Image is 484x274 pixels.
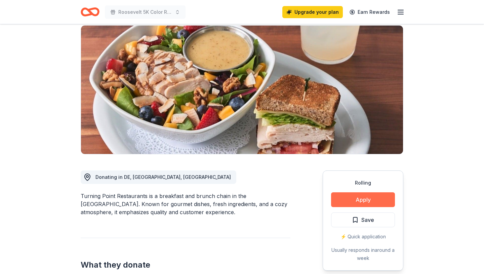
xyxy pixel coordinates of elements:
[331,179,395,187] div: Rolling
[331,233,395,241] div: ⚡️ Quick application
[81,260,290,270] h2: What they donate
[81,4,99,20] a: Home
[331,212,395,227] button: Save
[331,192,395,207] button: Apply
[282,6,343,18] a: Upgrade your plan
[95,174,231,180] span: Donating in DE, [GEOGRAPHIC_DATA], [GEOGRAPHIC_DATA]
[361,216,374,224] span: Save
[346,6,394,18] a: Earn Rewards
[81,192,290,216] div: Turning Point Restaurants is a breakfast and brunch chain in the [GEOGRAPHIC_DATA]. Known for gou...
[105,5,186,19] button: Roosevelt 5K Color Run
[118,8,172,16] span: Roosevelt 5K Color Run
[81,26,403,154] img: Image for Turning Point Restaurants
[331,246,395,262] div: Usually responds in around a week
